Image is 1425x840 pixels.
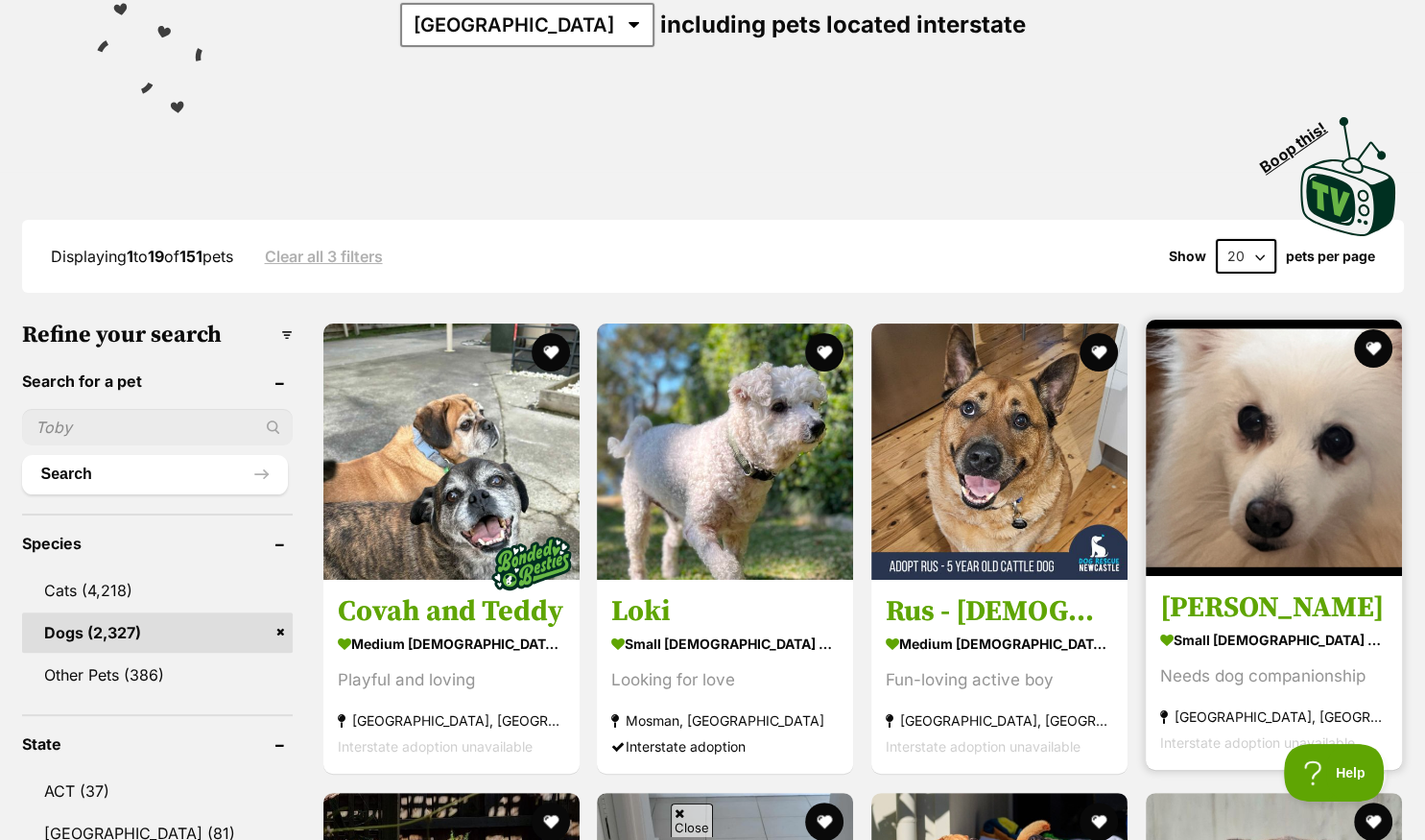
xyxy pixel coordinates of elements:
div: Needs dog companionship [1160,664,1388,690]
span: including pets located interstate [660,11,1026,38]
header: Species [22,535,293,552]
span: Show [1169,249,1206,264]
span: Interstate adoption unavailable [338,739,533,756]
a: ACT (37) [22,771,293,811]
header: Search for a pet [22,372,293,390]
strong: 151 [179,247,202,266]
div: Playful and loving [338,668,565,694]
a: Clear all 3 filters [265,248,383,265]
strong: medium [DEMOGRAPHIC_DATA] Dog [338,631,565,659]
strong: Mosman, [GEOGRAPHIC_DATA] [611,708,839,734]
span: Interstate adoption unavailable [886,739,1081,756]
strong: small [DEMOGRAPHIC_DATA] Dog [611,631,839,659]
span: Close [671,804,713,837]
a: Boop this! [1300,100,1396,240]
img: bonded besties [483,516,579,612]
span: Interstate adoption unavailable [1160,735,1355,752]
img: PetRescue TV logo [1300,117,1396,236]
input: Toby [22,409,293,445]
label: pets per page [1286,249,1375,264]
h3: Rus - [DEMOGRAPHIC_DATA] Cattle Dog [886,594,1113,631]
img: Covah and Teddy - Pug Dog [323,324,580,580]
div: Interstate adoption [611,734,839,760]
a: Covah and Teddy medium [DEMOGRAPHIC_DATA] Dog Playful and loving [GEOGRAPHIC_DATA], [GEOGRAPHIC_D... [323,580,580,775]
strong: 1 [127,247,133,266]
button: favourite [1080,333,1118,372]
iframe: Help Scout Beacon - Open [1284,744,1387,802]
h3: Refine your search [22,322,293,348]
a: Cats (4,218) [22,570,293,611]
strong: [GEOGRAPHIC_DATA], [GEOGRAPHIC_DATA] [338,708,565,734]
strong: small [DEMOGRAPHIC_DATA] Dog [1160,627,1388,655]
button: favourite [1354,329,1392,368]
button: favourite [531,333,569,372]
strong: 19 [148,247,164,266]
span: Boop this! [1257,107,1345,176]
img: Loki - Bichon Frise Dog [597,324,853,580]
a: Rus - [DEMOGRAPHIC_DATA] Cattle Dog medium [DEMOGRAPHIC_DATA] Dog Fun-loving active boy [GEOGRAPH... [871,580,1128,775]
span: Displaying to of pets [51,247,233,266]
strong: [GEOGRAPHIC_DATA], [GEOGRAPHIC_DATA] [886,708,1113,734]
div: Looking for love [611,668,839,694]
a: Loki small [DEMOGRAPHIC_DATA] Dog Looking for love Mosman, [GEOGRAPHIC_DATA] Interstate adoption [597,580,853,775]
img: Tara - Japanese Spitz Dog [1146,320,1402,576]
a: Other Pets (386) [22,655,293,695]
img: Rus - 5 Year Old Cattle Dog - Australian Cattle Dog [871,324,1128,580]
a: Dogs (2,327) [22,612,293,653]
strong: [GEOGRAPHIC_DATA], [GEOGRAPHIC_DATA] [1160,705,1388,731]
button: favourite [805,333,843,372]
header: State [22,735,293,753]
strong: medium [DEMOGRAPHIC_DATA] Dog [886,631,1113,659]
button: Search [22,455,288,493]
h3: [PERSON_NAME] [1160,590,1388,627]
div: Fun-loving active boy [886,668,1113,694]
h3: Loki [611,594,839,631]
h3: Covah and Teddy [338,594,565,631]
a: [PERSON_NAME] small [DEMOGRAPHIC_DATA] Dog Needs dog companionship [GEOGRAPHIC_DATA], [GEOGRAPHIC... [1146,576,1402,771]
